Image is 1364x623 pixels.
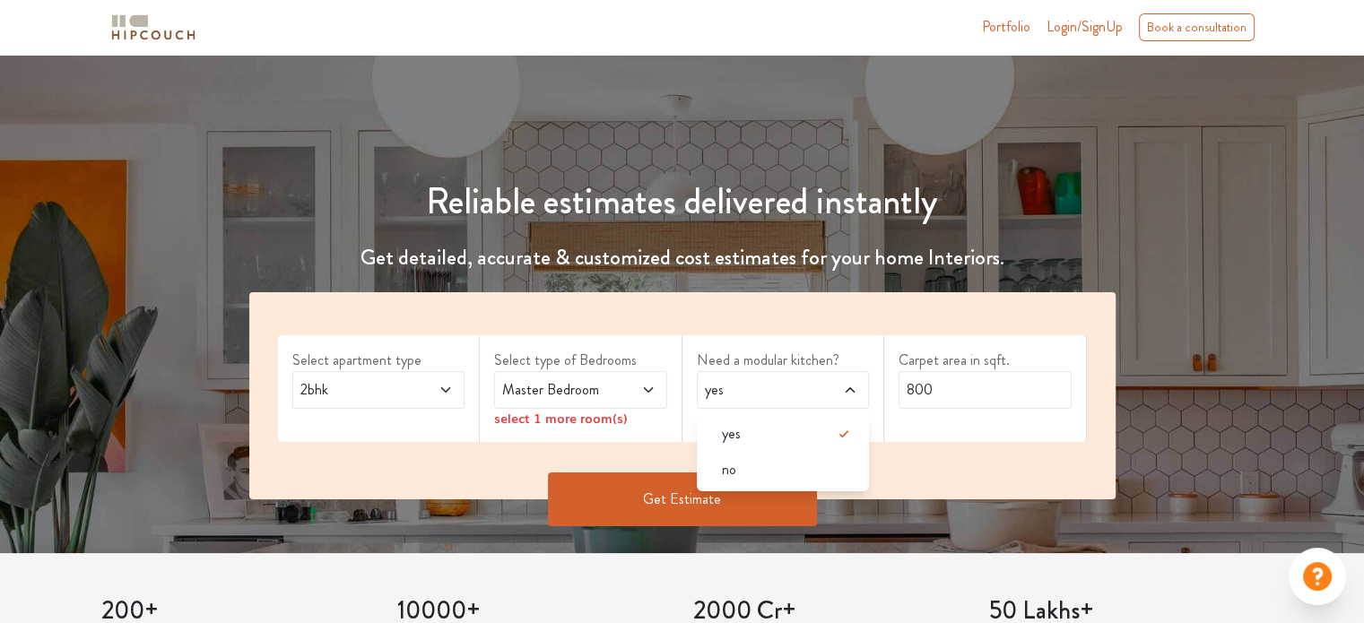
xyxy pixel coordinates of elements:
[548,472,817,526] button: Get Estimate
[697,350,870,371] label: Need a modular kitchen?
[1139,13,1255,41] div: Book a consultation
[494,409,667,428] div: select 1 more room(s)
[239,180,1126,223] h1: Reliable estimates delivered instantly
[722,459,736,480] span: no
[722,423,741,445] span: yes
[499,379,616,401] span: Master Bedroom
[899,350,1072,371] label: Carpet area in sqft.
[239,245,1126,271] h4: Get detailed, accurate & customized cost estimates for your home Interiors.
[109,7,198,48] span: logo-horizontal.svg
[982,16,1030,38] a: Portfolio
[701,379,819,401] span: yes
[297,379,414,401] span: 2bhk
[292,350,465,371] label: Select apartment type
[109,12,198,43] img: logo-horizontal.svg
[1047,16,1123,37] span: Login/SignUp
[899,371,1072,409] input: Enter area sqft
[494,350,667,371] label: Select type of Bedrooms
